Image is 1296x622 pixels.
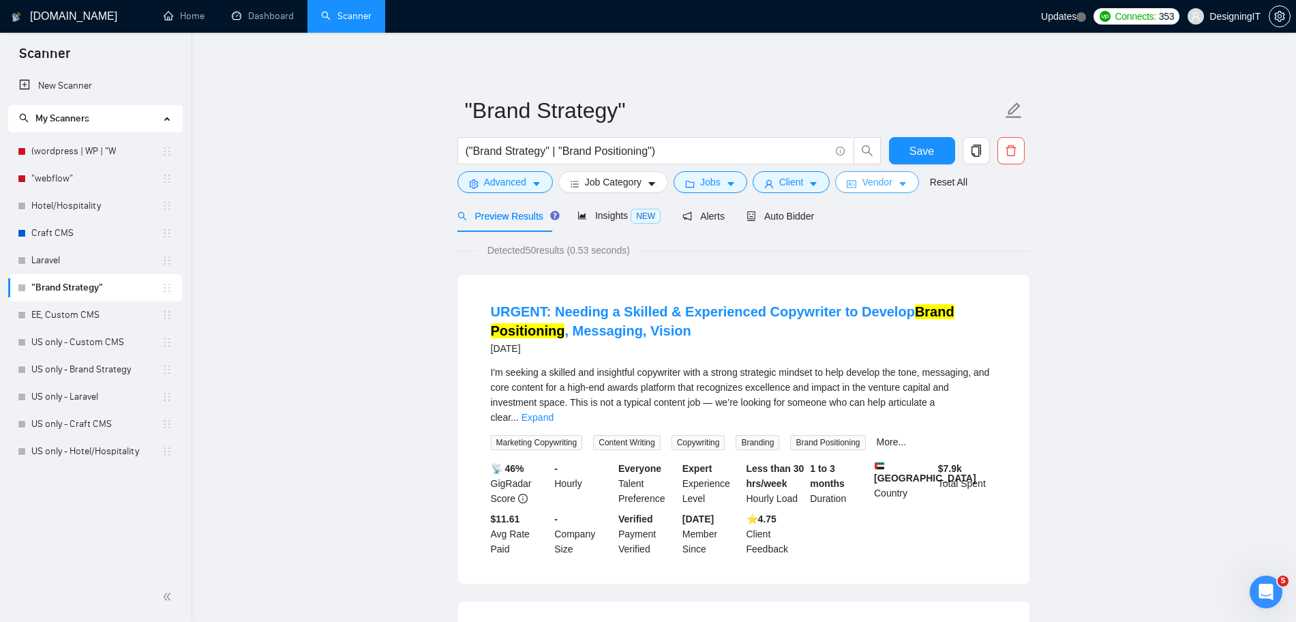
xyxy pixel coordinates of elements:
span: edit [1005,102,1023,119]
span: info-circle [836,147,845,155]
b: 📡 46% [491,463,524,474]
span: Branding [736,435,779,450]
span: user [1191,12,1201,21]
b: Verified [618,514,653,524]
span: caret-down [898,179,907,189]
img: logo [12,6,21,28]
li: Laravel [8,247,182,274]
span: caret-down [809,179,818,189]
iframe: Intercom live chat [1250,576,1282,608]
a: "webflow" [31,165,162,192]
span: Jobs [700,175,721,190]
span: Client [779,175,804,190]
span: Vendor [862,175,892,190]
div: Avg Rate Paid [488,512,552,557]
div: Company Size [552,512,616,557]
span: Alerts [682,211,725,222]
a: Hotel/Hospitality [31,192,162,220]
button: folderJobscaret-down [674,171,747,193]
li: US only - Custom CMS [8,329,182,356]
a: US only - Craft CMS [31,411,162,438]
li: (wordpress | WP | "W [8,138,182,165]
a: homeHome [164,10,205,22]
button: search [854,137,881,164]
button: settingAdvancedcaret-down [457,171,553,193]
span: folder [685,179,695,189]
a: Expand [522,412,554,423]
span: search [457,211,467,221]
span: Content Writing [593,435,660,450]
b: - [554,514,558,524]
a: US only - Custom CMS [31,329,162,356]
a: URGENT: Needing a Skilled & Experienced Copywriter to DevelopBrand Positioning, Messaging, Vision [491,304,954,338]
div: Hourly Load [744,461,808,506]
span: Updates [1041,11,1076,22]
a: Laravel [31,247,162,274]
div: Total Spent [935,461,999,506]
span: I'm seeking a skilled and insightful copywriter with a strong strategic mindset to help develop t... [491,367,990,423]
span: notification [682,211,692,221]
span: Insights [577,210,661,221]
a: setting [1269,11,1291,22]
span: Connects: [1115,9,1156,24]
img: upwork-logo.png [1100,11,1111,22]
span: search [854,145,880,157]
span: holder [162,282,172,293]
li: US only - Hotel/Hospitality [8,438,182,465]
span: Copywriting [672,435,725,450]
a: US only - Hotel/Hospitality [31,438,162,465]
span: 5 [1278,576,1289,587]
span: robot [747,211,756,221]
b: [GEOGRAPHIC_DATA] [874,461,976,484]
span: Job Category [585,175,642,190]
span: bars [570,179,579,189]
span: Save [909,143,934,160]
button: Save [889,137,955,164]
a: dashboardDashboard [232,10,294,22]
button: idcardVendorcaret-down [835,171,918,193]
div: Country [871,461,935,506]
div: Talent Preference [616,461,680,506]
span: caret-down [532,179,541,189]
mark: Positioning [491,323,565,338]
a: More... [877,436,907,447]
div: Tooltip anchor [549,209,561,222]
a: New Scanner [19,72,171,100]
li: US only - Laravel [8,383,182,411]
span: Brand Positioning [790,435,865,450]
span: holder [162,446,172,457]
span: holder [162,419,172,430]
span: holder [162,364,172,375]
span: user [764,179,774,189]
b: Expert [682,463,712,474]
span: My Scanners [35,113,89,124]
div: Member Since [680,512,744,557]
mark: Brand [915,304,954,319]
li: "webflow" [8,165,182,192]
div: [DATE] [491,340,997,357]
div: Duration [807,461,871,506]
a: US only - Laravel [31,383,162,411]
a: Reset All [930,175,967,190]
div: Experience Level [680,461,744,506]
li: Hotel/Hospitality [8,192,182,220]
span: 353 [1159,9,1174,24]
span: setting [1269,11,1290,22]
a: (wordpress | WP | "W [31,138,162,165]
b: $ 7.9k [938,463,962,474]
span: caret-down [726,179,736,189]
a: EE, Custom CMS [31,301,162,329]
li: US only - Brand Strategy [8,356,182,383]
span: holder [162,310,172,321]
li: EE, Custom CMS [8,301,182,329]
button: copy [963,137,990,164]
li: "Brand Strategy" [8,274,182,301]
b: ⭐️ 4.75 [747,514,777,524]
span: holder [162,337,172,348]
button: barsJob Categorycaret-down [558,171,668,193]
b: 1 to 3 months [810,463,845,489]
span: setting [469,179,479,189]
a: searchScanner [321,10,372,22]
span: Marketing Copywriting [491,435,583,450]
span: Auto Bidder [747,211,814,222]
